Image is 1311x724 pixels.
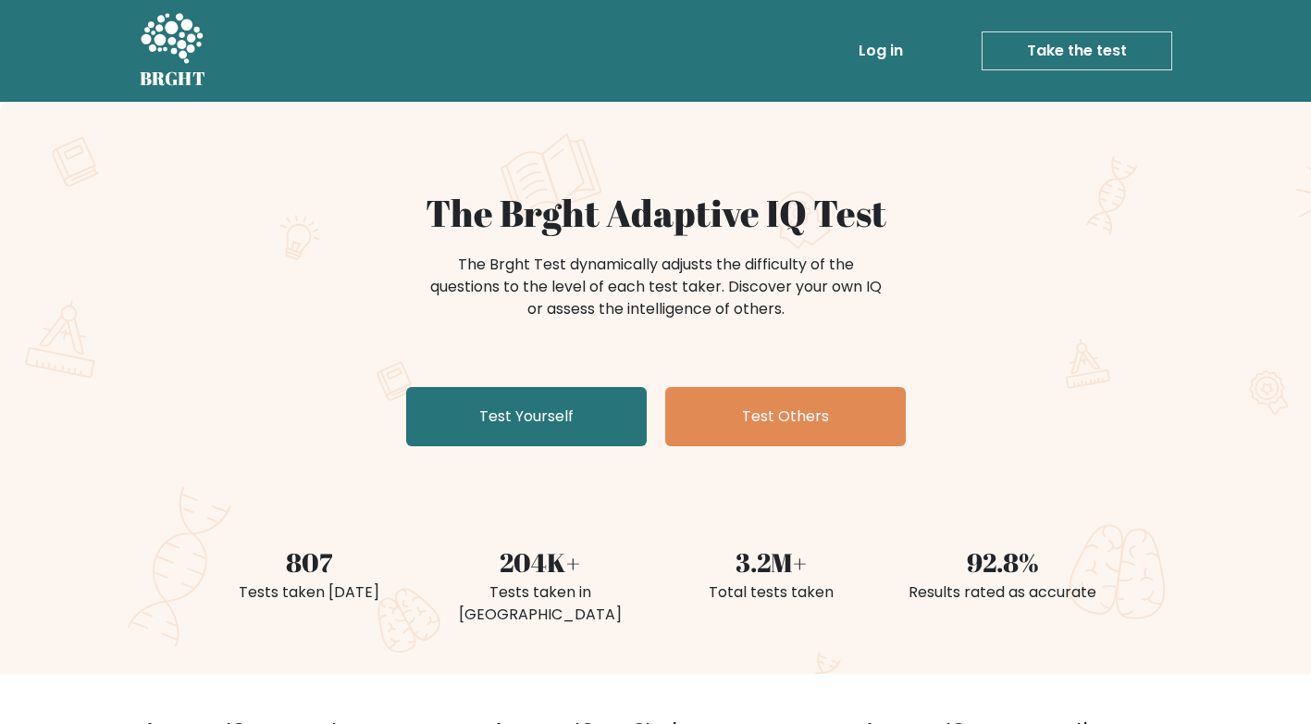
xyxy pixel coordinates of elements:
a: Take the test [982,31,1172,70]
div: 204K+ [436,543,645,581]
a: BRGHT [140,7,206,94]
div: The Brght Test dynamically adjusts the difficulty of the questions to the level of each test take... [425,254,887,320]
div: Total tests taken [667,581,876,604]
div: Tests taken in [GEOGRAPHIC_DATA] [436,581,645,626]
div: 3.2M+ [667,543,876,581]
div: 92.8% [898,543,1107,581]
h5: BRGHT [140,68,206,90]
div: Results rated as accurate [898,581,1107,604]
div: Tests taken [DATE] [204,581,414,604]
a: Log in [851,32,910,69]
a: Test Others [665,387,906,446]
h1: The Brght Adaptive IQ Test [204,191,1107,235]
div: 807 [204,543,414,581]
a: Test Yourself [406,387,647,446]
